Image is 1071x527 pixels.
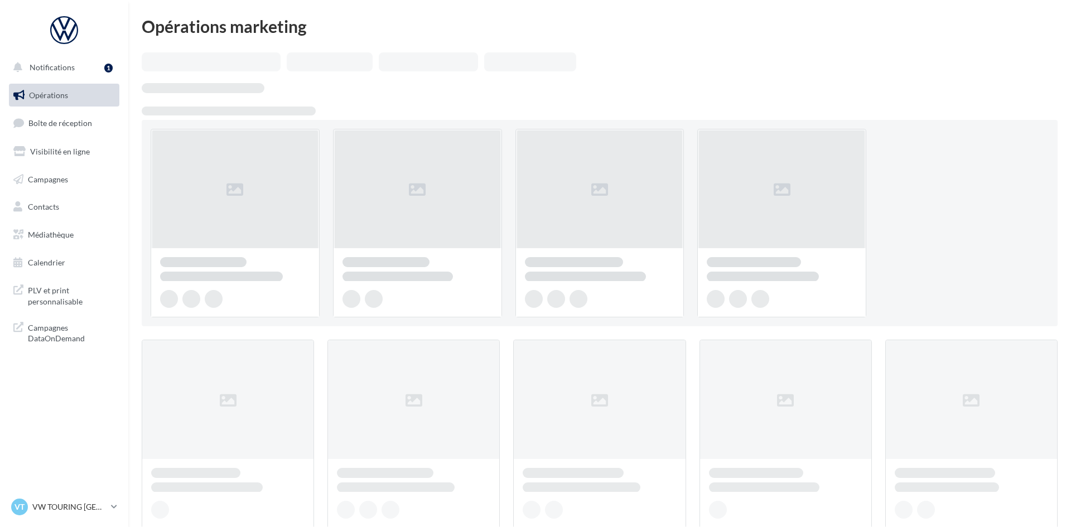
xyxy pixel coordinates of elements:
[7,140,122,163] a: Visibilité en ligne
[7,316,122,349] a: Campagnes DataOnDemand
[28,258,65,267] span: Calendrier
[7,168,122,191] a: Campagnes
[30,147,90,156] span: Visibilité en ligne
[7,111,122,135] a: Boîte de réception
[28,320,115,344] span: Campagnes DataOnDemand
[15,501,25,513] span: VT
[30,62,75,72] span: Notifications
[7,278,122,311] a: PLV et print personnalisable
[29,90,68,100] span: Opérations
[28,174,68,183] span: Campagnes
[7,195,122,219] a: Contacts
[28,118,92,128] span: Boîte de réception
[32,501,107,513] p: VW TOURING [GEOGRAPHIC_DATA] VALENTINE
[28,230,74,239] span: Médiathèque
[28,283,115,307] span: PLV et print personnalisable
[7,56,117,79] button: Notifications 1
[28,202,59,211] span: Contacts
[7,223,122,246] a: Médiathèque
[9,496,119,518] a: VT VW TOURING [GEOGRAPHIC_DATA] VALENTINE
[104,64,113,72] div: 1
[142,18,1058,35] div: Opérations marketing
[7,251,122,274] a: Calendrier
[7,84,122,107] a: Opérations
